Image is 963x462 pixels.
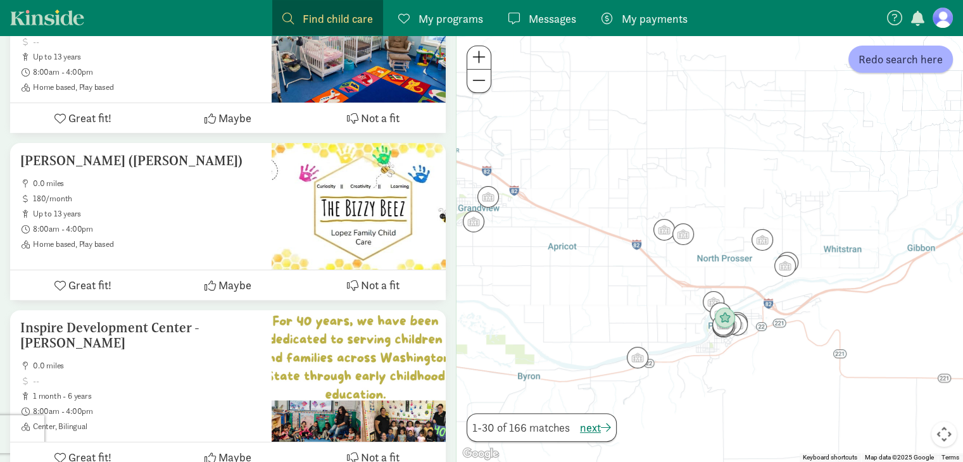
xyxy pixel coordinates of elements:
a: Terms (opens in new tab) [941,454,959,461]
a: Kinside [10,9,84,25]
span: Maybe [218,109,251,127]
button: Maybe [155,270,300,300]
span: 1-30 of 166 matches [472,419,570,436]
div: Click to see details [667,218,699,250]
span: up to 13 years [33,209,261,219]
div: Click to see details [705,297,736,329]
button: next [580,419,611,436]
div: Click to see details [622,342,653,373]
span: Messages [529,10,576,27]
div: Click to see details [772,247,803,278]
span: 8:00am - 4:00pm [33,224,261,234]
div: Click to see details [458,206,489,237]
span: My payments [622,10,688,27]
span: Not a fit [361,277,400,294]
span: 0.0 miles [33,178,261,189]
div: Click to see details [698,286,729,318]
button: Keyboard shortcuts [803,453,857,462]
span: Maybe [218,277,251,294]
div: Click to see details [709,303,741,334]
span: Center, Bilingual [33,421,261,432]
div: Click to see details [648,214,680,246]
span: Not a fit [361,109,400,127]
button: Not a fit [301,103,446,133]
h5: Inspire Development Center - [PERSON_NAME] [20,320,261,351]
span: 1 month - 6 years [33,391,261,401]
span: Find child care [303,10,373,27]
div: Click to see details [472,181,504,213]
button: Great fit! [10,103,155,133]
span: 8:00am - 4:00pm [33,406,261,416]
span: Great fit! [68,277,111,294]
button: Map camera controls [931,421,957,447]
span: My programs [419,10,483,27]
button: Great fit! [10,270,155,300]
button: Redo search here [848,46,953,73]
a: Open this area in Google Maps (opens a new window) [460,446,501,462]
button: Not a fit [301,270,446,300]
div: Click to see details [707,309,739,340]
button: Maybe [155,103,300,133]
div: Click to see details [746,224,778,256]
span: 8:00am - 4:00pm [33,67,261,77]
div: Click to see details [769,250,801,282]
span: Redo search here [859,51,943,68]
span: 0.0 miles [33,361,261,371]
span: Map data ©2025 Google [865,454,934,461]
span: Home based, Play based [33,239,261,249]
span: up to 13 years [33,52,261,62]
span: Home based, Play based [33,82,261,92]
span: Great fit! [68,109,111,127]
span: 180/month [33,194,261,204]
img: Google [460,446,501,462]
h5: [PERSON_NAME] ([PERSON_NAME]) [20,153,261,168]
